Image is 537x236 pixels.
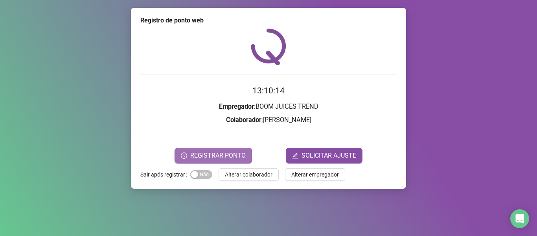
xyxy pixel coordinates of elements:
button: Alterar empregador [285,168,345,181]
h3: : BOOM JUICES TREND [140,102,397,112]
span: Alterar colaborador [225,170,272,179]
div: Open Intercom Messenger [510,209,529,228]
span: REGISTRAR PONTO [190,151,246,160]
span: edit [292,152,298,159]
label: Sair após registrar [140,168,190,181]
div: Registro de ponto web [140,16,397,25]
time: 13:10:14 [252,86,285,95]
h3: : [PERSON_NAME] [140,115,397,125]
button: Alterar colaborador [219,168,279,181]
strong: Colaborador [226,116,261,124]
strong: Empregador [219,103,254,110]
button: REGISTRAR PONTO [175,148,252,164]
span: Alterar empregador [291,170,339,179]
span: clock-circle [181,152,187,159]
span: SOLICITAR AJUSTE [302,151,356,160]
img: QRPoint [251,28,286,65]
button: editSOLICITAR AJUSTE [286,148,362,164]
